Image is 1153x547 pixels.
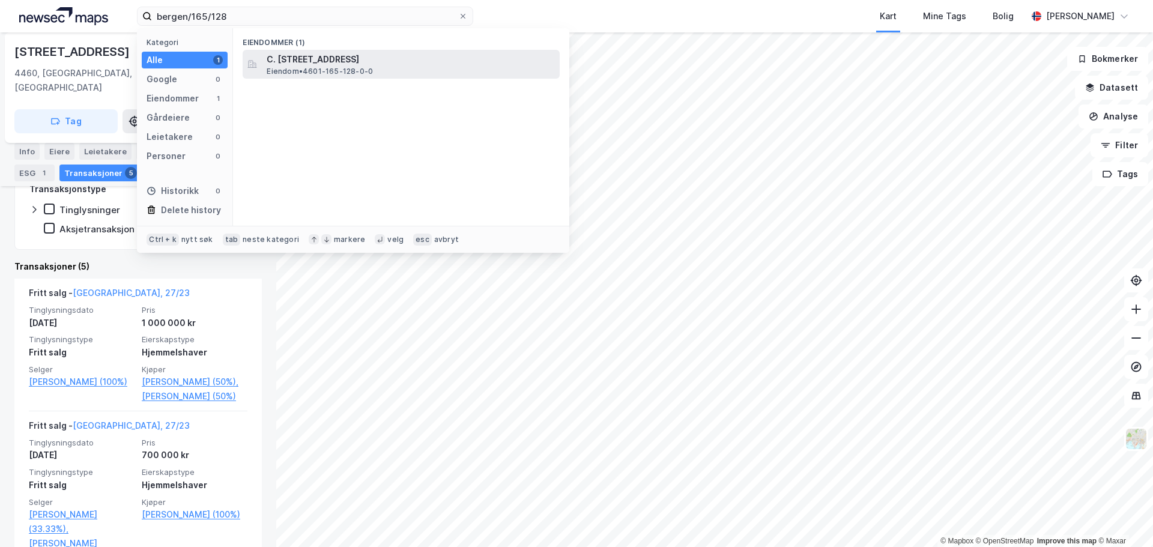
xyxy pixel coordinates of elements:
[29,438,135,448] span: Tinglysningsdato
[213,151,223,161] div: 0
[147,53,163,67] div: Alle
[1091,133,1148,157] button: Filter
[334,235,365,244] div: markere
[14,165,55,181] div: ESG
[243,235,299,244] div: neste kategori
[213,74,223,84] div: 0
[923,9,966,23] div: Mine Tags
[213,94,223,103] div: 1
[142,478,247,492] div: Hjemmelshaver
[142,316,247,330] div: 1 000 000 kr
[1075,76,1148,100] button: Datasett
[233,28,569,50] div: Eiendommer (1)
[181,235,213,244] div: nytt søk
[147,149,186,163] div: Personer
[142,467,247,477] span: Eierskapstype
[29,419,190,438] div: Fritt salg -
[142,364,247,375] span: Kjøper
[29,345,135,360] div: Fritt salg
[125,167,137,179] div: 5
[1093,489,1153,547] div: Kontrollprogram for chat
[44,143,74,160] div: Eiere
[38,167,50,179] div: 1
[213,186,223,196] div: 0
[1037,537,1097,545] a: Improve this map
[59,204,120,216] div: Tinglysninger
[142,438,247,448] span: Pris
[73,288,190,298] a: [GEOGRAPHIC_DATA], 27/23
[29,286,190,305] div: Fritt salg -
[29,316,135,330] div: [DATE]
[147,38,228,47] div: Kategori
[14,66,171,95] div: 4460, [GEOGRAPHIC_DATA], [GEOGRAPHIC_DATA]
[1125,428,1148,450] img: Z
[14,143,40,160] div: Info
[434,235,459,244] div: avbryt
[29,364,135,375] span: Selger
[142,375,247,389] a: [PERSON_NAME] (50%),
[14,259,262,274] div: Transaksjoner (5)
[59,165,142,181] div: Transaksjoner
[142,507,247,522] a: [PERSON_NAME] (100%)
[142,334,247,345] span: Eierskapstype
[142,389,247,403] a: [PERSON_NAME] (50%)
[387,235,404,244] div: velg
[940,537,973,545] a: Mapbox
[29,467,135,477] span: Tinglysningstype
[142,448,247,462] div: 700 000 kr
[147,110,190,125] div: Gårdeiere
[1092,162,1148,186] button: Tags
[29,448,135,462] div: [DATE]
[29,375,135,389] a: [PERSON_NAME] (100%)
[161,203,221,217] div: Delete history
[29,182,106,196] div: Transaksjonstype
[147,234,179,246] div: Ctrl + k
[147,91,199,106] div: Eiendommer
[147,130,193,144] div: Leietakere
[14,109,118,133] button: Tag
[223,234,241,246] div: tab
[413,234,432,246] div: esc
[213,55,223,65] div: 1
[1067,47,1148,71] button: Bokmerker
[142,345,247,360] div: Hjemmelshaver
[1079,104,1148,128] button: Analyse
[152,7,458,25] input: Søk på adresse, matrikkel, gårdeiere, leietakere eller personer
[1046,9,1115,23] div: [PERSON_NAME]
[29,507,135,536] a: [PERSON_NAME] (33.33%),
[29,478,135,492] div: Fritt salg
[213,113,223,122] div: 0
[19,7,108,25] img: logo.a4113a55bc3d86da70a041830d287a7e.svg
[976,537,1034,545] a: OpenStreetMap
[29,334,135,345] span: Tinglysningstype
[213,132,223,142] div: 0
[267,67,373,76] span: Eiendom • 4601-165-128-0-0
[142,497,247,507] span: Kjøper
[79,143,132,160] div: Leietakere
[29,305,135,315] span: Tinglysningsdato
[29,497,135,507] span: Selger
[1093,489,1153,547] iframe: Chat Widget
[73,420,190,431] a: [GEOGRAPHIC_DATA], 27/23
[267,52,555,67] span: C. [STREET_ADDRESS]
[14,42,132,61] div: [STREET_ADDRESS]
[142,305,247,315] span: Pris
[880,9,897,23] div: Kart
[59,223,135,235] div: Aksjetransaksjon
[147,184,199,198] div: Historikk
[147,72,177,86] div: Google
[993,9,1014,23] div: Bolig
[136,143,181,160] div: Datasett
